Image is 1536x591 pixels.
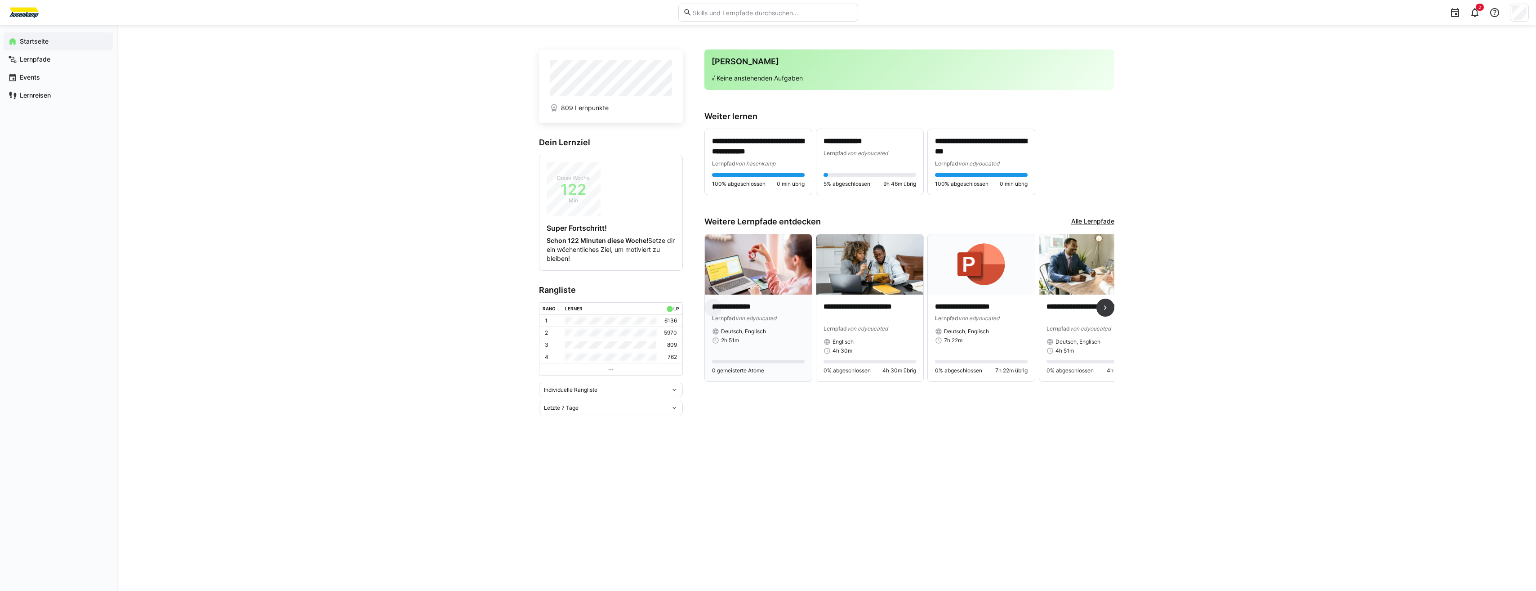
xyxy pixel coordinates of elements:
span: 4h 51m übrig [1107,367,1139,374]
span: Deutsch, Englisch [944,328,989,335]
p: 2 [545,329,548,336]
span: von edyoucated [847,325,888,332]
span: Deutsch, Englisch [1055,338,1100,345]
img: image [1039,234,1146,295]
span: von edyoucated [958,160,999,167]
input: Skills und Lernpfade durchsuchen… [692,9,853,17]
strong: Schon 122 Minuten diese Woche! [547,237,648,244]
span: 0% abgeschlossen [935,367,982,374]
span: von edyoucated [735,315,776,322]
span: 4h 30m [833,347,852,354]
span: Deutsch, Englisch [721,328,766,335]
p: 1 [545,317,548,324]
span: Lernpfad [1046,325,1070,332]
span: Lernpfad [824,150,847,157]
h3: Weitere Lernpfade entdecken [704,217,821,227]
span: 809 Lernpunkte [561,103,609,112]
p: 809 [667,341,677,349]
img: image [705,234,812,295]
span: Individuelle Rangliste [544,386,597,394]
span: 5% abgeschlossen [824,180,870,188]
span: 9h 46m übrig [883,180,916,188]
span: 0 min übrig [1000,180,1028,188]
p: 5970 [664,329,677,336]
div: LP [673,306,679,311]
p: 3 [545,341,548,349]
span: von edyoucated [1070,325,1111,332]
span: Lernpfad [712,315,735,322]
span: von hasenkamp [735,160,775,167]
span: von edyoucated [958,315,999,322]
h3: Dein Lernziel [539,138,683,148]
p: 6136 [664,317,677,324]
span: 7h 22m übrig [995,367,1028,374]
span: 7h 22m [944,337,962,344]
span: 4h 30m übrig [882,367,916,374]
span: Lernpfad [935,160,958,167]
span: Letzte 7 Tage [544,404,579,412]
span: Lernpfad [935,315,958,322]
p: 4 [545,354,548,361]
p: √ Keine anstehenden Aufgaben [712,74,1107,83]
a: Alle Lernpfade [1071,217,1114,227]
span: 2 [1478,4,1481,10]
span: 4h 51m [1055,347,1074,354]
span: Englisch [833,338,854,345]
span: 100% abgeschlossen [935,180,988,188]
span: 100% abgeschlossen [712,180,766,188]
span: 0% abgeschlossen [1046,367,1094,374]
span: 0% abgeschlossen [824,367,871,374]
span: 2h 51m [721,337,739,344]
h3: Rangliste [539,285,683,295]
p: 762 [668,354,677,361]
span: Lernpfad [712,160,735,167]
img: image [816,234,923,295]
img: image [928,234,1035,295]
div: Lerner [565,306,583,311]
span: 0 min übrig [777,180,805,188]
h3: [PERSON_NAME] [712,57,1107,67]
span: von edyoucated [847,150,888,157]
h3: Weiter lernen [704,112,1114,121]
span: Lernpfad [824,325,847,332]
span: 0 gemeisterte Atome [712,367,764,374]
h4: Super Fortschritt! [547,224,675,233]
p: Setze dir ein wöchentliches Ziel, um motiviert zu bleiben! [547,236,675,263]
div: Rang [543,306,556,311]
